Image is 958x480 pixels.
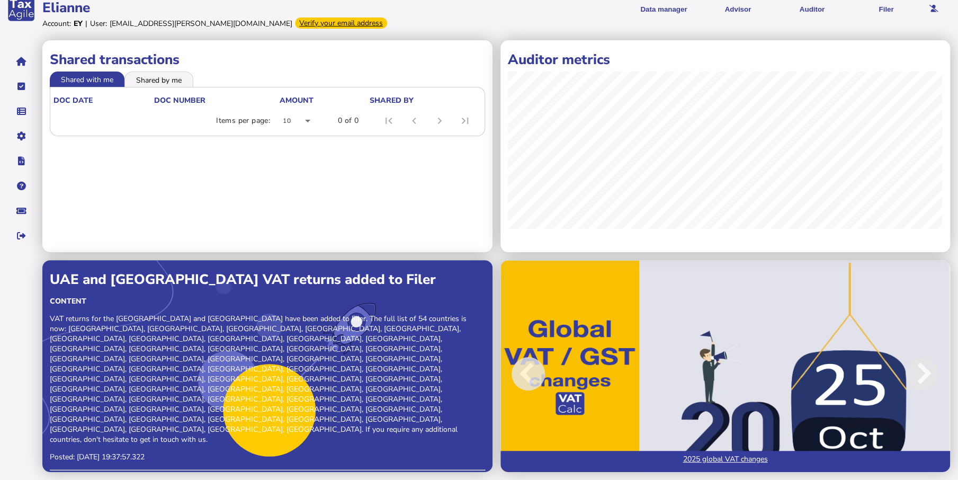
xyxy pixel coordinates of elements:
[154,95,205,105] div: doc number
[10,50,32,73] button: Home
[110,19,292,29] div: [EMAIL_ADDRESS][PERSON_NAME][DOMAIN_NAME]
[50,50,485,69] h1: Shared transactions
[90,19,107,29] div: User:
[10,125,32,147] button: Manage settings
[370,95,479,105] div: shared by
[370,95,414,105] div: shared by
[452,108,478,134] button: Last page
[85,19,87,29] div: |
[401,108,427,134] button: Previous page
[17,111,26,112] i: Data manager
[500,451,951,472] a: 2025 global VAT changes
[10,175,32,197] button: Help pages
[427,108,452,134] button: Next page
[50,270,485,289] div: UAE and [GEOGRAPHIC_DATA] VAT returns added to Filer
[50,72,124,86] li: Shared with me
[50,296,485,306] div: Content
[929,5,938,12] i: Email needs to be verified
[295,17,387,29] div: Verify your email address
[216,115,270,126] div: Items per page:
[10,200,32,222] button: Raise a support ticket
[508,50,943,69] h1: Auditor metrics
[10,225,32,247] button: Sign out
[338,115,359,126] div: 0 of 0
[53,95,93,105] div: doc date
[50,452,485,462] p: Posted: [DATE] 19:37:57.322
[376,108,401,134] button: First page
[74,19,83,29] div: EY
[10,75,32,97] button: Tasks
[124,72,193,86] li: Shared by me
[53,95,153,105] div: doc date
[10,100,32,122] button: Data manager
[280,95,369,105] div: Amount
[42,19,71,29] div: Account:
[861,268,950,479] button: Next
[280,95,314,105] div: Amount
[500,268,589,479] button: Previous
[500,260,951,472] img: Image for blog post: 2025 global VAT changes
[50,314,485,445] p: VAT returns for the [GEOGRAPHIC_DATA] and [GEOGRAPHIC_DATA] have been added to Filer. The full li...
[10,150,32,172] button: Developer hub links
[154,95,279,105] div: doc number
